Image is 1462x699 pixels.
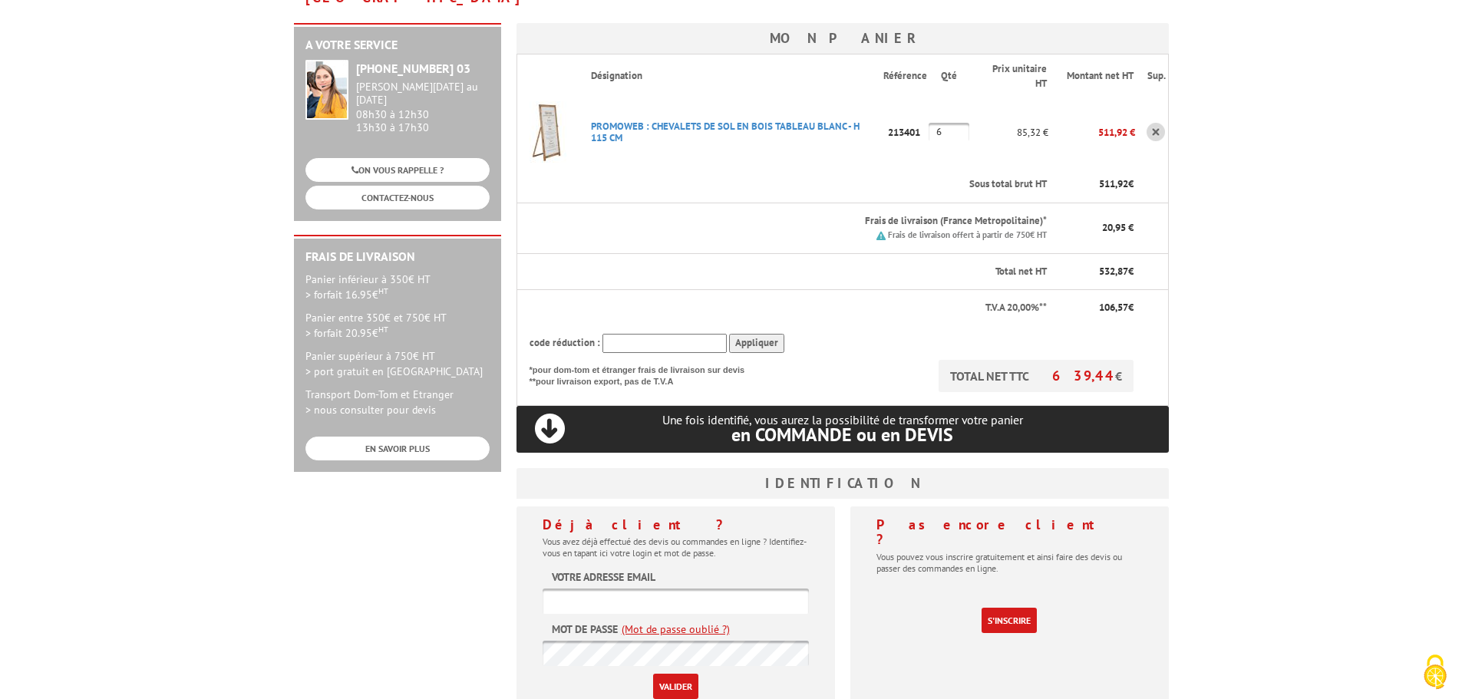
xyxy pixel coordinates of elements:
[530,265,1048,279] p: Total net HT
[1061,301,1134,315] p: €
[876,517,1143,548] h4: Pas encore client ?
[579,54,883,98] th: Désignation
[883,119,929,146] p: 213401
[543,517,809,532] h4: Déjà client ?
[530,336,600,349] span: code réduction :
[653,674,698,699] input: Valider
[516,23,1169,54] h3: Mon panier
[543,536,809,559] p: Vous avez déjà effectué des devis ou commandes en ligne ? Identifiez-vous en tapant ici votre log...
[305,288,388,302] span: > forfait 16.95€
[622,622,730,637] a: (Mot de passe oublié ?)
[305,60,348,120] img: widget-service.jpg
[982,62,1048,91] p: Prix unitaire HT
[1408,647,1462,699] button: Cookies (fenêtre modale)
[305,186,490,209] a: CONTACTEZ-NOUS
[517,101,579,163] img: PROMOWEB : CHEVALETS DE SOL EN BOIS TABLEAU BLANC - H 115 CM
[969,119,1049,146] p: 85,32 €
[305,364,483,378] span: > port gratuit en [GEOGRAPHIC_DATA]
[530,301,1048,315] p: T.V.A 20,00%**
[552,569,655,585] label: Votre adresse email
[305,250,490,264] h2: Frais de Livraison
[876,231,886,240] img: picto.png
[552,622,618,637] label: Mot de passe
[378,285,388,296] sup: HT
[305,326,388,340] span: > forfait 20.95€
[591,120,860,144] a: PROMOWEB : CHEVALETS DE SOL EN BOIS TABLEAU BLANC - H 115 CM
[929,54,969,98] th: Qté
[1416,653,1454,691] img: Cookies (fenêtre modale)
[305,348,490,379] p: Panier supérieur à 750€ HT
[1099,177,1128,190] span: 511,92
[939,360,1134,392] p: TOTAL NET TTC €
[1048,119,1135,146] p: 511,92 €
[305,310,490,341] p: Panier entre 350€ et 750€ HT
[356,81,490,107] div: [PERSON_NAME][DATE] au [DATE]
[516,468,1169,499] h3: Identification
[305,158,490,182] a: ON VOUS RAPPELLE ?
[591,214,1048,229] p: Frais de livraison (France Metropolitaine)*
[579,167,1049,203] th: Sous total brut HT
[378,324,388,335] sup: HT
[883,69,927,84] p: Référence
[305,437,490,460] a: EN SAVOIR PLUS
[729,334,784,353] input: Appliquer
[305,272,490,302] p: Panier inférieur à 350€ HT
[356,61,470,76] strong: [PHONE_NUMBER] 03
[1135,54,1168,98] th: Sup.
[305,403,436,417] span: > nous consulter pour devis
[305,38,490,52] h2: A votre service
[1052,367,1115,384] span: 639,44
[1061,265,1134,279] p: €
[530,360,760,388] p: *pour dom-tom et étranger frais de livraison sur devis **pour livraison export, pas de T.V.A
[1102,221,1134,234] span: 20,95 €
[1061,177,1134,192] p: €
[516,413,1169,444] p: Une fois identifié, vous aurez la possibilité de transformer votre panier
[305,387,490,417] p: Transport Dom-Tom et Etranger
[876,551,1143,574] p: Vous pouvez vous inscrire gratuitement et ainsi faire des devis ou passer des commandes en ligne.
[888,229,1047,240] small: Frais de livraison offert à partir de 750€ HT
[982,608,1037,633] a: S'inscrire
[1099,265,1128,278] span: 532,87
[1099,301,1128,314] span: 106,57
[731,423,953,447] span: en COMMANDE ou en DEVIS
[1061,69,1134,84] p: Montant net HT
[356,81,490,134] div: 08h30 à 12h30 13h30 à 17h30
